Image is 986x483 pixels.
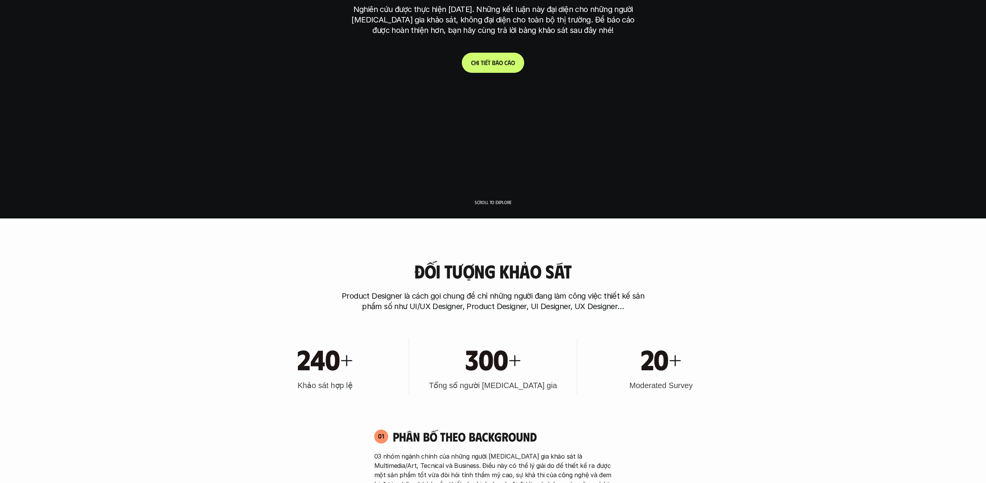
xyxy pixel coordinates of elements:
span: i [478,59,479,66]
p: Nghiên cứu được thực hiện [DATE]. Những kết luận này đại diện cho những người [MEDICAL_DATA] gia ... [348,4,638,36]
h1: 20+ [641,342,681,375]
span: o [511,59,515,66]
span: C [471,59,474,66]
h3: Đối tượng khảo sát [414,261,571,282]
span: t [481,59,484,66]
span: o [499,59,503,66]
span: h [474,59,478,66]
span: á [496,59,499,66]
p: Scroll to explore [475,199,511,205]
span: t [488,59,490,66]
h3: Moderated Survey [629,380,692,391]
h1: 300+ [465,342,521,375]
h3: Khảo sát hợp lệ [298,380,353,391]
h1: 240+ [297,342,353,375]
p: 01 [378,433,384,439]
span: c [504,59,508,66]
p: Product Designer là cách gọi chung để chỉ những người đang làm công việc thiết kế sản phẩm số như... [338,291,648,312]
h4: Phân bố theo background [393,429,612,444]
span: b [492,59,496,66]
span: á [508,59,511,66]
h3: Tổng số người [MEDICAL_DATA] gia [429,380,557,391]
span: ế [485,59,488,66]
span: i [484,59,485,66]
a: Chitiếtbáocáo [462,53,524,73]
